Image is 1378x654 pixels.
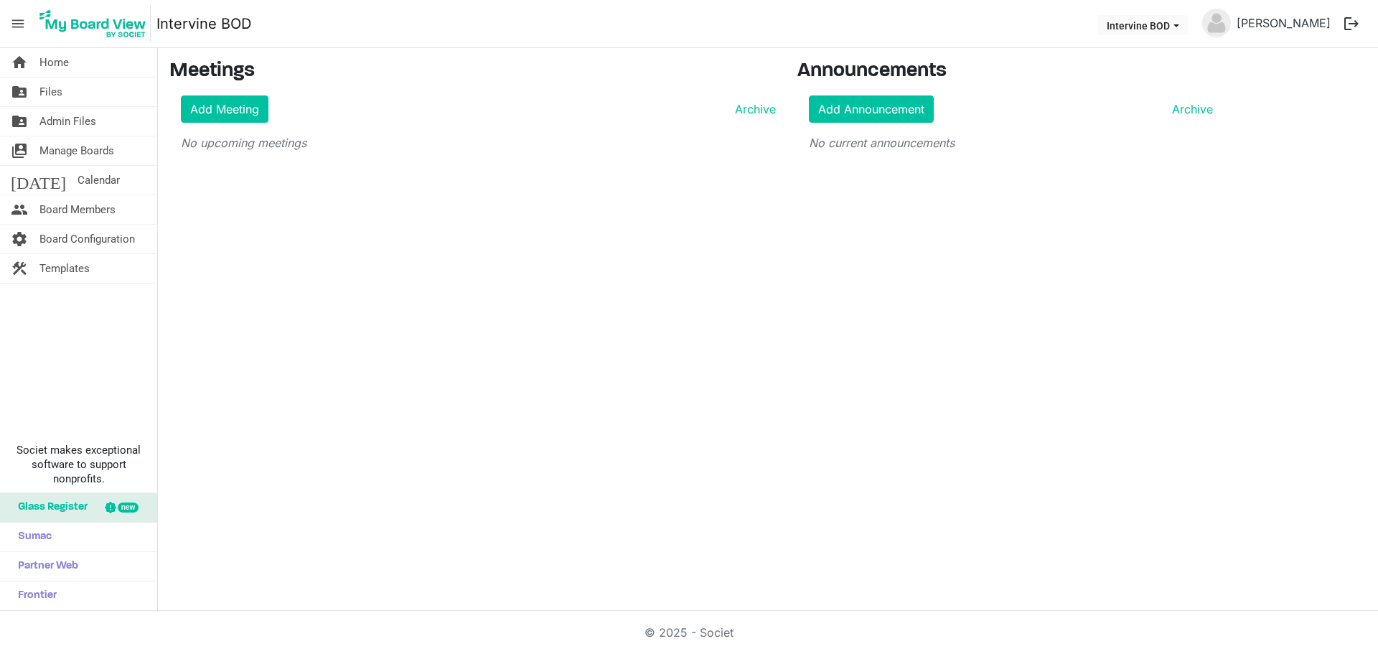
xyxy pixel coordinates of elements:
[39,48,69,77] span: Home
[11,225,28,253] span: settings
[11,48,28,77] span: home
[39,225,135,253] span: Board Configuration
[1097,15,1189,35] button: Intervine BOD dropdownbutton
[39,254,90,283] span: Templates
[39,107,96,136] span: Admin Files
[39,78,62,106] span: Files
[1336,9,1367,39] button: logout
[39,195,116,224] span: Board Members
[11,552,78,581] span: Partner Web
[11,581,57,610] span: Frontier
[809,95,934,123] a: Add Announcement
[11,254,28,283] span: construction
[11,523,52,551] span: Sumac
[11,493,88,522] span: Glass Register
[11,78,28,106] span: folder_shared
[797,60,1224,84] h3: Announcements
[1166,101,1213,118] a: Archive
[39,136,114,165] span: Manage Boards
[181,134,776,151] p: No upcoming meetings
[11,107,28,136] span: folder_shared
[11,195,28,224] span: people
[4,10,32,37] span: menu
[35,6,156,42] a: My Board View Logo
[6,443,151,486] span: Societ makes exceptional software to support nonprofits.
[118,503,139,513] div: new
[169,60,776,84] h3: Meetings
[1231,9,1336,37] a: [PERSON_NAME]
[181,95,268,123] a: Add Meeting
[78,166,120,195] span: Calendar
[11,136,28,165] span: switch_account
[809,134,1213,151] p: No current announcements
[1202,9,1231,37] img: no-profile-picture.svg
[156,9,251,38] a: Intervine BOD
[35,6,151,42] img: My Board View Logo
[645,625,733,640] a: © 2025 - Societ
[729,101,776,118] a: Archive
[11,166,66,195] span: [DATE]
